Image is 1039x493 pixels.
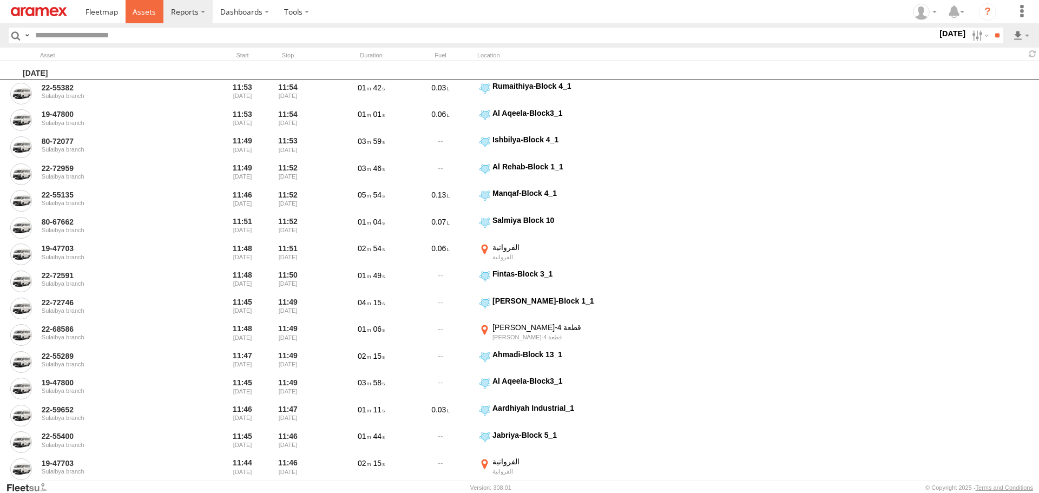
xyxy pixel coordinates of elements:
label: Click to View Event Location [477,403,613,428]
label: Click to View Event Location [477,108,613,133]
div: 0.03 [408,403,473,428]
div: Entered prior to selected date range [222,376,263,401]
div: Ahmadi-Block 13_1 [492,350,611,359]
div: 0.06 [408,108,473,133]
label: Click to View Event Location [477,323,613,347]
span: 54 [373,244,385,253]
label: Click to View Event Location [477,430,613,455]
span: 02 [358,244,371,253]
div: 11:50 [DATE] [267,269,308,294]
span: 03 [358,378,371,387]
div: Entered prior to selected date range [222,215,263,240]
div: Sulaibya branch [42,415,190,421]
label: Export results as... [1012,28,1030,43]
div: Sulaibya branch [42,200,190,206]
div: Ishbilya-Block 4_1 [492,135,611,144]
div: Al Aqeela-Block3_1 [492,376,611,386]
div: 11:51 [DATE] [267,242,308,267]
span: 06 [373,325,385,333]
span: 42 [373,83,385,92]
span: 04 [373,218,385,226]
a: 22-55135 [42,190,190,200]
div: 11:49 [DATE] [267,323,308,347]
div: Entered prior to selected date range [222,323,263,347]
div: 0.03 [408,81,473,106]
div: Sulaibya branch [42,254,190,260]
div: 11:46 [DATE] [267,457,308,482]
div: [PERSON_NAME]-Block 1_1 [492,296,611,306]
div: 11:54 [DATE] [267,108,308,133]
div: Entered prior to selected date range [222,108,263,133]
i: ? [979,3,996,21]
a: 22-55382 [42,83,190,93]
div: [PERSON_NAME]-قطعة 4 [492,323,611,332]
span: 54 [373,190,385,199]
a: 22-72959 [42,163,190,173]
a: 19-47800 [42,378,190,387]
div: Sulaibya branch [42,334,190,340]
label: Click to View Event Location [477,296,613,321]
div: Entered prior to selected date range [222,430,263,455]
div: Manqaf-Block 4_1 [492,188,611,198]
div: 0.07 [408,215,473,240]
div: 11:47 [DATE] [267,403,308,428]
img: aramex-logo.svg [11,7,67,16]
label: Search Query [23,28,31,43]
div: Entered prior to selected date range [222,188,263,213]
div: Jabriya-Block 5_1 [492,430,611,440]
div: Sulaibya branch [42,387,190,394]
a: 22-55400 [42,431,190,441]
div: Sulaibya branch [42,120,190,126]
div: [PERSON_NAME]-قطعة 4 [492,333,611,341]
div: 0.13 [408,188,473,213]
div: 11:53 [DATE] [267,135,308,160]
label: [DATE] [937,28,968,40]
div: Aardhiyah Industrial_1 [492,403,611,413]
div: Rumaithiya-Block 4_1 [492,81,611,91]
div: Sulaibya branch [42,442,190,448]
label: Click to View Event Location [477,350,613,374]
span: 01 [358,432,371,441]
label: Click to View Event Location [477,135,613,160]
div: Entered prior to selected date range [222,269,263,294]
div: Sulaibya branch [42,280,190,287]
a: 80-67662 [42,217,190,227]
span: 15 [373,459,385,468]
div: Entered prior to selected date range [222,403,263,428]
span: 01 [373,110,385,119]
div: Sulaibya branch [42,227,190,233]
div: 11:52 [DATE] [267,188,308,213]
div: © Copyright 2025 - [925,484,1033,491]
div: 11:49 [DATE] [267,376,308,401]
a: 22-55289 [42,351,190,361]
div: Entered prior to selected date range [222,296,263,321]
label: Click to View Event Location [477,215,613,240]
div: 0.06 [408,242,473,267]
div: الفروانية [492,242,611,252]
span: 03 [358,137,371,146]
span: 58 [373,378,385,387]
span: 01 [358,110,371,119]
a: 19-47703 [42,244,190,253]
a: 22-68586 [42,324,190,334]
label: Click to View Event Location [477,188,613,213]
span: 46 [373,164,385,173]
span: 01 [358,271,371,280]
div: Al Aqeela-Block3_1 [492,108,611,118]
label: Click to View Event Location [477,269,613,294]
a: Terms and Conditions [976,484,1033,491]
label: Click to View Event Location [477,457,613,482]
span: 05 [358,190,371,199]
span: 01 [358,405,371,414]
div: Entered prior to selected date range [222,350,263,374]
div: Sulaibya branch [42,307,190,314]
div: Entered prior to selected date range [222,242,263,267]
div: Salmiya Block 10 [492,215,611,225]
a: Visit our Website [6,482,56,493]
label: Click to View Event Location [477,162,613,187]
div: Fintas-Block 3_1 [492,269,611,279]
div: Sulaibya branch [42,146,190,153]
div: Al Rehab-Block 1_1 [492,162,611,172]
label: Click to View Event Location [477,242,613,267]
div: 11:52 [DATE] [267,215,308,240]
